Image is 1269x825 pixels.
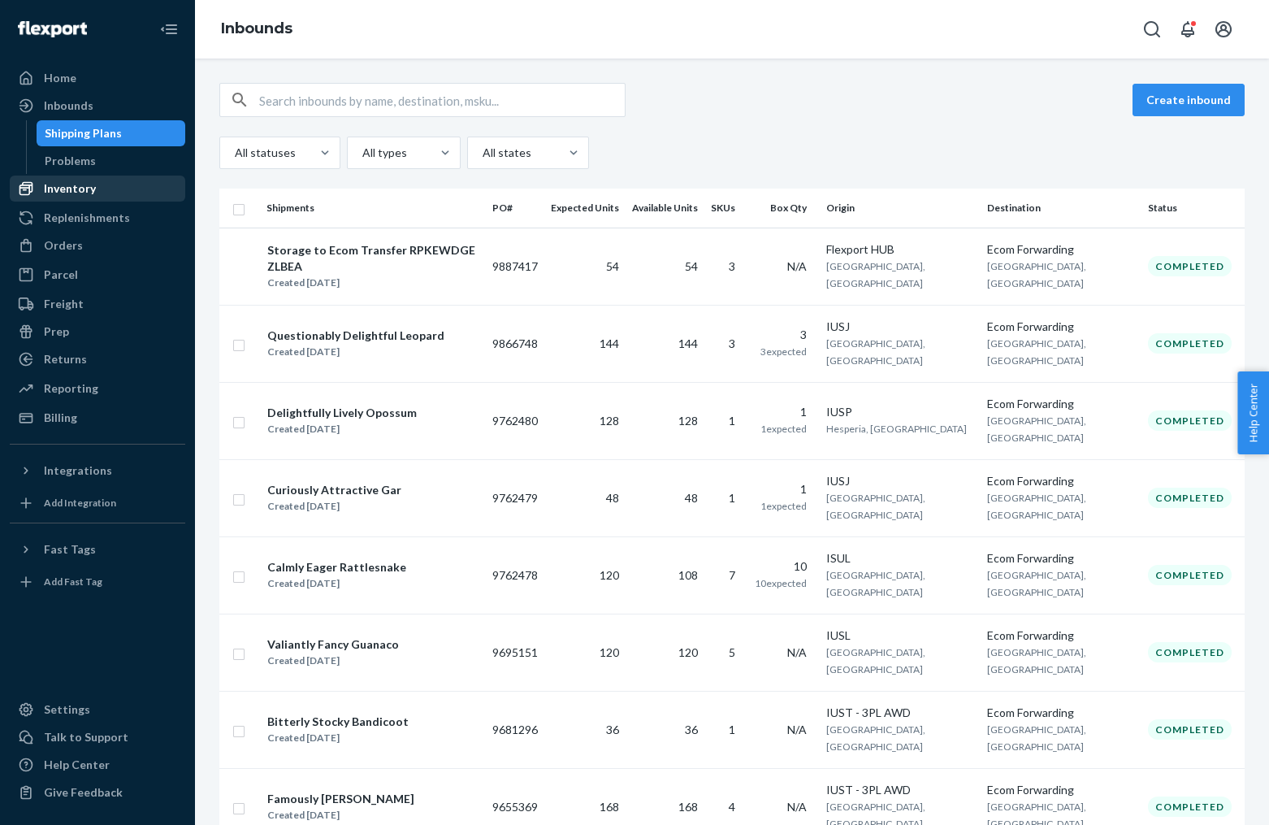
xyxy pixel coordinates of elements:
a: Talk to Support [10,724,185,750]
div: Completed [1148,719,1232,740]
div: IUSL [826,627,974,644]
div: Delightfully Lively Opossum [267,405,417,421]
div: Ecom Forwarding [987,319,1135,335]
div: Ecom Forwarding [987,627,1135,644]
div: IUSJ [826,319,974,335]
a: Settings [10,697,185,723]
span: N/A [787,723,807,736]
div: Problems [45,153,96,169]
span: 168 [600,800,619,814]
div: Completed [1148,333,1232,354]
span: 128 [678,414,698,428]
div: Add Fast Tag [44,575,102,588]
div: 1 [755,404,807,420]
div: 1 [755,481,807,497]
ol: breadcrumbs [208,6,305,53]
div: Freight [44,296,84,312]
a: Replenishments [10,205,185,231]
a: Returns [10,346,185,372]
div: Ecom Forwarding [987,705,1135,721]
div: Created [DATE] [267,275,479,291]
div: Created [DATE] [267,575,406,592]
span: 120 [600,645,619,659]
div: Created [DATE] [267,730,409,746]
a: Freight [10,291,185,317]
span: [GEOGRAPHIC_DATA], [GEOGRAPHIC_DATA] [987,569,1086,598]
span: [GEOGRAPHIC_DATA], [GEOGRAPHIC_DATA] [987,723,1086,753]
div: Home [44,70,76,86]
a: Inbounds [10,93,185,119]
div: IUSJ [826,473,974,489]
div: Created [DATE] [267,807,414,823]
div: Curiously Attractive Gar [267,482,401,498]
span: 54 [685,259,698,273]
span: 1 [729,723,735,736]
div: Completed [1148,488,1232,508]
div: IUST - 3PL AWD [826,705,974,721]
div: Storage to Ecom Transfer RPKEWDGEZLBEA [267,242,479,275]
span: [GEOGRAPHIC_DATA], [GEOGRAPHIC_DATA] [987,337,1086,367]
td: 9762479 [486,459,544,536]
div: Help Center [44,757,110,773]
a: Parcel [10,262,185,288]
a: Problems [37,148,186,174]
span: 36 [606,723,619,736]
div: Orders [44,237,83,254]
td: 9681296 [486,691,544,768]
span: [GEOGRAPHIC_DATA], [GEOGRAPHIC_DATA] [987,415,1086,444]
th: Status [1141,189,1245,228]
a: Reporting [10,376,185,402]
th: Origin [820,189,981,228]
div: Completed [1148,256,1232,276]
div: Returns [44,351,87,367]
div: Talk to Support [44,729,128,745]
button: Give Feedback [10,779,185,805]
div: Calmly Eager Rattlesnake [267,559,406,575]
img: Flexport logo [18,21,87,37]
span: 3 [729,259,735,273]
div: Created [DATE] [267,344,444,360]
div: Settings [44,701,90,718]
div: Integrations [44,462,112,479]
span: 144 [678,337,698,350]
span: 1 [729,414,735,428]
span: [GEOGRAPHIC_DATA], [GEOGRAPHIC_DATA] [987,646,1086,675]
span: 48 [606,491,619,505]
th: Shipments [260,189,486,228]
span: 7 [729,568,735,582]
button: Open Search Box [1136,13,1168,46]
div: Completed [1148,797,1232,817]
span: [GEOGRAPHIC_DATA], [GEOGRAPHIC_DATA] [826,337,925,367]
span: 144 [600,337,619,350]
a: Shipping Plans [37,120,186,146]
span: 36 [685,723,698,736]
a: Help Center [10,752,185,778]
div: Ecom Forwarding [987,396,1135,412]
input: Search inbounds by name, destination, msku... [259,84,625,116]
div: Ecom Forwarding [987,782,1135,798]
div: Flexport HUB [826,241,974,258]
div: Fast Tags [44,541,96,558]
span: 128 [600,414,619,428]
a: Orders [10,232,185,258]
div: Inbounds [44,98,93,114]
button: Open notifications [1172,13,1204,46]
span: 1 expected [760,500,807,512]
span: Hesperia, [GEOGRAPHIC_DATA] [826,423,967,435]
td: 9762480 [486,382,544,459]
div: Billing [44,410,77,426]
div: Created [DATE] [267,653,399,669]
td: 9866748 [486,305,544,382]
div: Famously [PERSON_NAME] [267,791,414,807]
th: Box Qty [748,189,820,228]
span: [GEOGRAPHIC_DATA], [GEOGRAPHIC_DATA] [826,723,925,753]
td: 9762478 [486,536,544,614]
input: All states [481,145,483,161]
span: [GEOGRAPHIC_DATA], [GEOGRAPHIC_DATA] [987,492,1086,521]
span: 5 [729,645,735,659]
button: Open account menu [1207,13,1240,46]
a: Inventory [10,176,185,202]
div: Created [DATE] [267,498,401,515]
th: Expected Units [544,189,626,228]
div: Replenishments [44,210,130,226]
